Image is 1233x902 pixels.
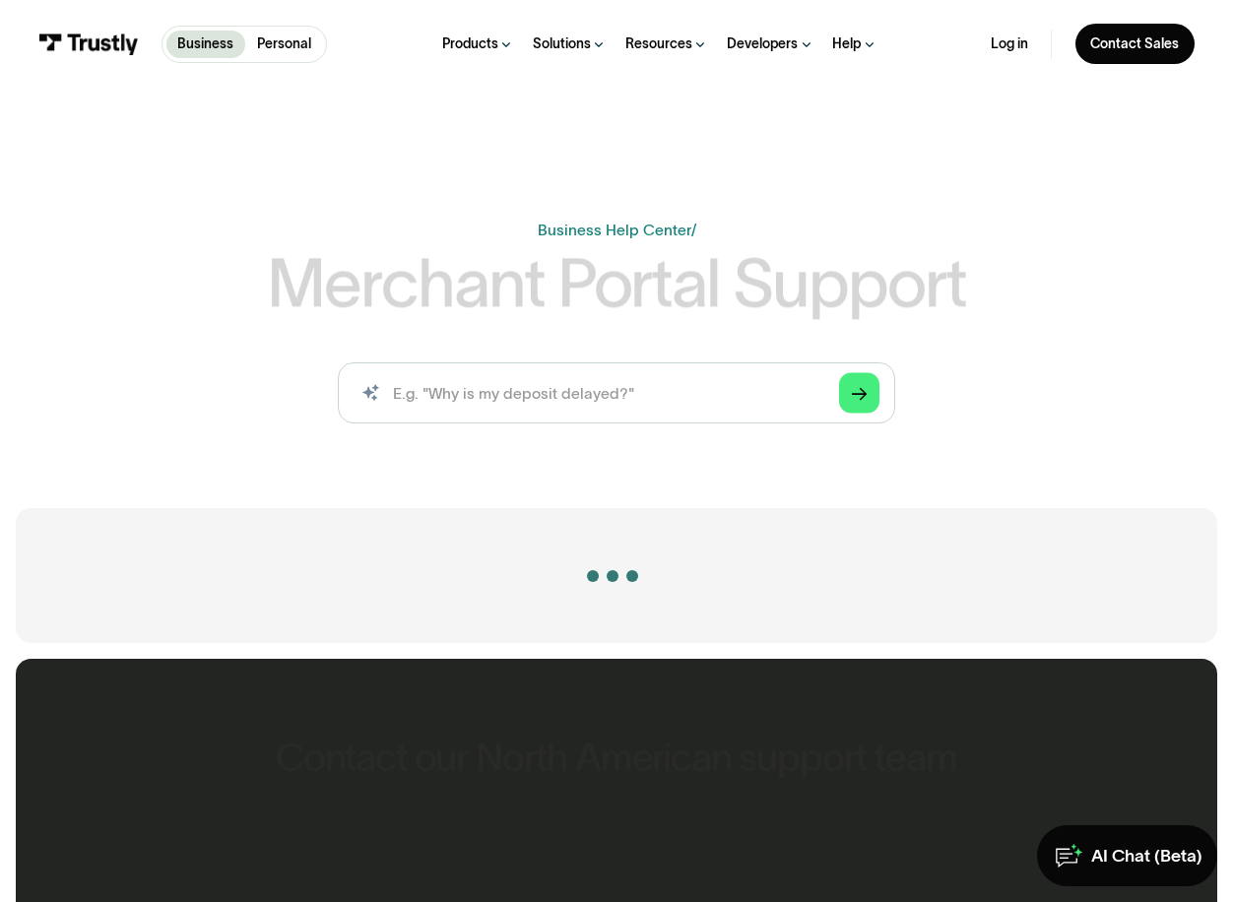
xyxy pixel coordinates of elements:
a: Log in [991,35,1028,53]
img: Trustly Logo [38,33,138,54]
div: / [691,222,696,238]
a: Business [166,31,245,58]
div: Resources [625,35,692,53]
div: Solutions [533,35,591,53]
h2: Contact our North American support team [276,737,956,779]
p: Business [177,34,233,54]
form: Search [338,362,895,423]
a: Contact Sales [1075,24,1195,64]
div: Developers [727,35,798,53]
a: Personal [245,31,322,58]
div: AI Chat (Beta) [1091,845,1202,868]
div: Help [832,35,861,53]
div: Products [442,35,498,53]
p: Personal [257,34,311,54]
h1: Merchant Portal Support [267,249,966,316]
input: search [338,362,895,423]
a: AI Chat (Beta) [1037,825,1217,886]
a: Business Help Center [538,222,691,238]
div: Contact Sales [1090,35,1179,53]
